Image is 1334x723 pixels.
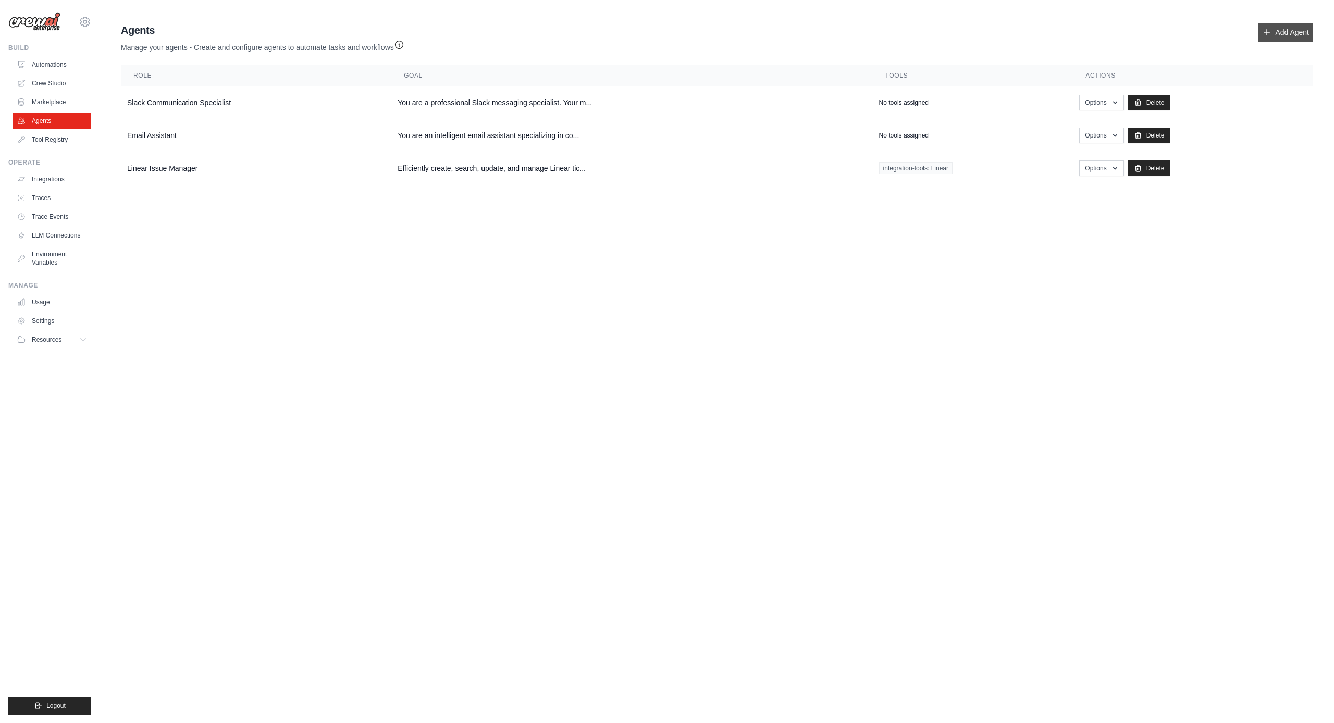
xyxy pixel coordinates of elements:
a: Delete [1128,160,1170,176]
td: Slack Communication Specialist [121,86,391,119]
td: Email Assistant [121,119,391,152]
h2: Agents [121,23,404,38]
a: Settings [13,313,91,329]
button: Options [1079,160,1123,176]
a: Automations [13,56,91,73]
a: Trace Events [13,208,91,225]
th: Role [121,65,391,86]
span: Resources [32,335,61,344]
div: Build [8,44,91,52]
div: Operate [8,158,91,167]
span: Logout [46,702,66,710]
a: Usage [13,294,91,310]
p: Manage your agents - Create and configure agents to automate tasks and workflows [121,38,404,53]
a: Delete [1128,95,1170,110]
button: Options [1079,95,1123,110]
th: Actions [1073,65,1313,86]
p: No tools assigned [879,98,929,107]
td: Efficiently create, search, update, and manage Linear tic... [391,152,872,185]
td: You are a professional Slack messaging specialist. Your m... [391,86,872,119]
th: Tools [873,65,1073,86]
th: Goal [391,65,872,86]
a: Crew Studio [13,75,91,92]
td: Linear Issue Manager [121,152,391,185]
div: Manage [8,281,91,290]
td: You are an intelligent email assistant specializing in co... [391,119,872,152]
a: Delete [1128,128,1170,143]
a: Add Agent [1258,23,1313,42]
a: Agents [13,113,91,129]
p: No tools assigned [879,131,929,140]
a: Tool Registry [13,131,91,148]
button: Resources [13,331,91,348]
button: Options [1079,128,1123,143]
a: Marketplace [13,94,91,110]
a: LLM Connections [13,227,91,244]
span: integration-tools: Linear [879,162,953,174]
img: Logo [8,12,60,32]
a: Environment Variables [13,246,91,271]
button: Logout [8,697,91,715]
a: Integrations [13,171,91,188]
a: Traces [13,190,91,206]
